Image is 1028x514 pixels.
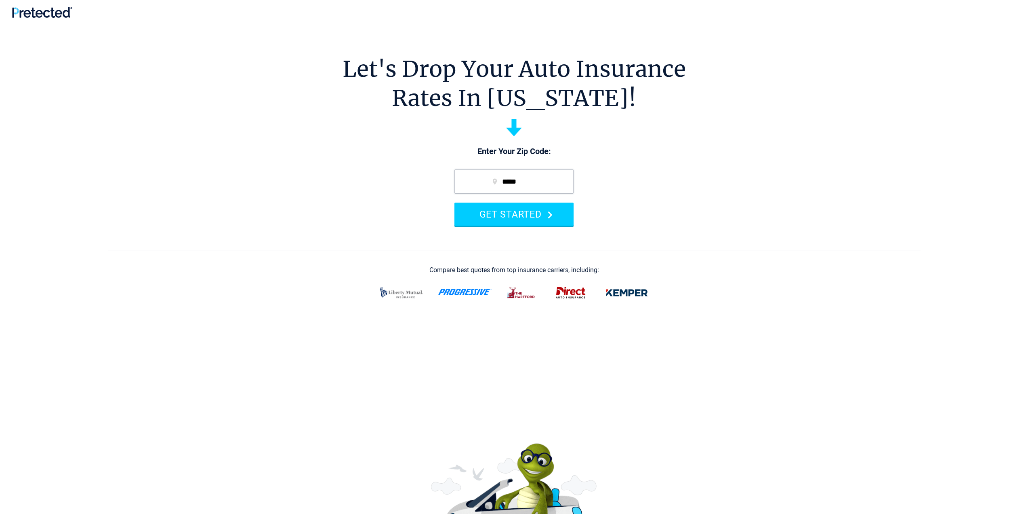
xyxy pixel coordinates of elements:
img: progressive [438,289,492,295]
img: direct [551,282,591,303]
img: thehartford [502,282,541,303]
img: Pretected Logo [12,7,72,18]
p: Enter Your Zip Code: [446,146,582,157]
h1: Let's Drop Your Auto Insurance Rates In [US_STATE]! [343,55,686,113]
button: GET STARTED [454,203,574,226]
div: Compare best quotes from top insurance carriers, including: [429,267,599,274]
img: liberty [375,282,428,303]
img: kemper [600,282,654,303]
input: zip code [454,169,574,194]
